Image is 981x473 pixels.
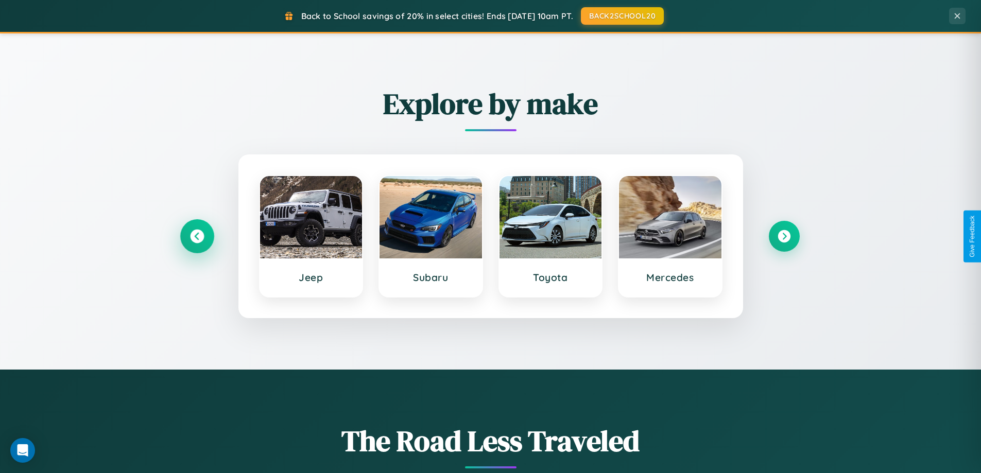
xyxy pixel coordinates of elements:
h3: Toyota [510,271,592,284]
span: Back to School savings of 20% in select cities! Ends [DATE] 10am PT. [301,11,573,21]
div: Give Feedback [969,216,976,257]
button: BACK2SCHOOL20 [581,7,664,25]
h3: Subaru [390,271,472,284]
h3: Mercedes [629,271,711,284]
div: Open Intercom Messenger [10,438,35,463]
h3: Jeep [270,271,352,284]
h2: Explore by make [182,84,800,124]
h1: The Road Less Traveled [182,421,800,461]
